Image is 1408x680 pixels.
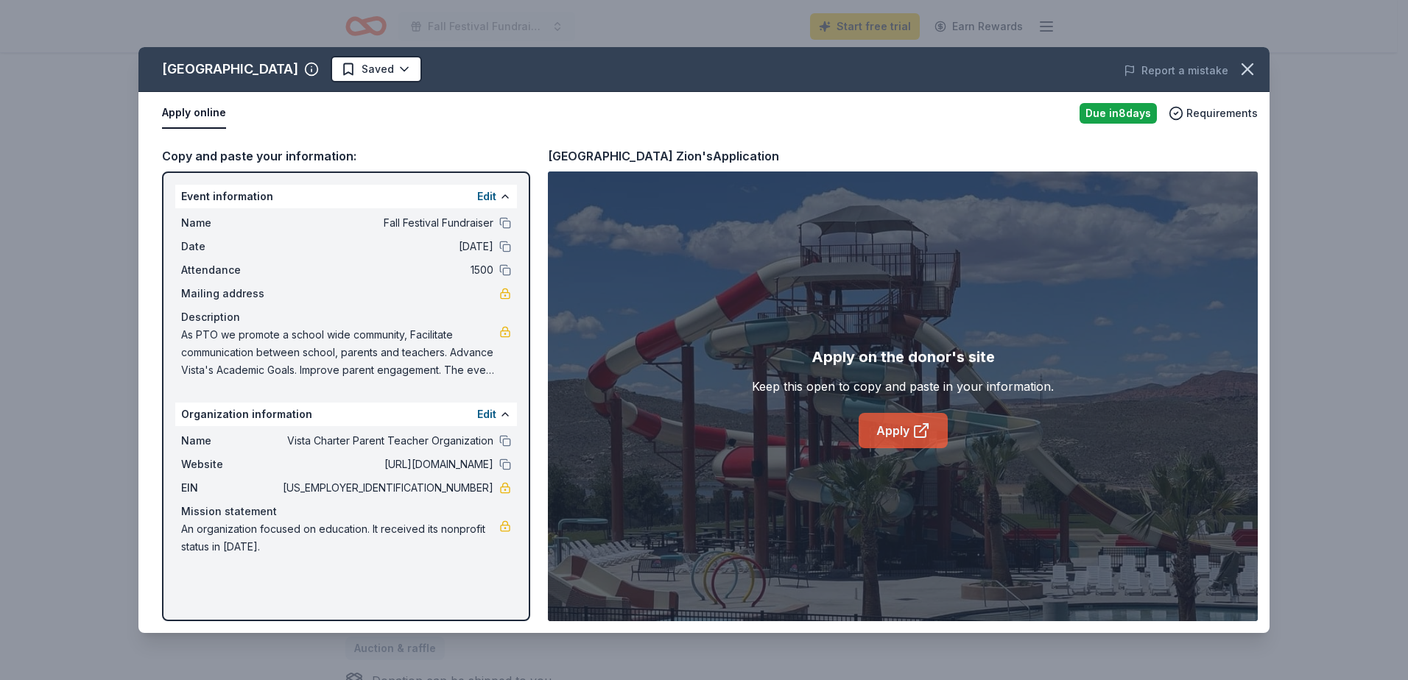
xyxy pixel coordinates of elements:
[181,308,511,326] div: Description
[181,285,280,302] span: Mailing address
[181,520,499,556] span: An organization focused on education. It received its nonprofit status in [DATE].
[280,261,493,279] span: 1500
[181,238,280,255] span: Date
[280,432,493,450] span: Vista Charter Parent Teacher Organization
[362,60,394,78] span: Saved
[812,345,995,369] div: Apply on the donor's site
[331,56,422,82] button: Saved
[181,326,499,379] span: As PTO we promote a school wide community, Facilitate communication between school, parents and t...
[162,146,530,166] div: Copy and paste your information:
[477,405,496,423] button: Edit
[1124,62,1228,79] button: Report a mistake
[181,503,511,520] div: Mission statement
[175,403,517,426] div: Organization information
[181,479,280,497] span: EIN
[1186,105,1258,122] span: Requirements
[548,146,779,166] div: [GEOGRAPHIC_DATA] Zion's Application
[477,188,496,205] button: Edit
[280,456,493,473] span: [URL][DOMAIN_NAME]
[859,413,948,448] a: Apply
[1080,103,1157,124] div: Due in 8 days
[162,98,226,129] button: Apply online
[162,57,298,81] div: [GEOGRAPHIC_DATA]
[1169,105,1258,122] button: Requirements
[181,456,280,473] span: Website
[280,238,493,255] span: [DATE]
[181,214,280,232] span: Name
[181,261,280,279] span: Attendance
[752,378,1054,395] div: Keep this open to copy and paste in your information.
[280,214,493,232] span: Fall Festival Fundraiser
[280,479,493,497] span: [US_EMPLOYER_IDENTIFICATION_NUMBER]
[175,185,517,208] div: Event information
[181,432,280,450] span: Name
